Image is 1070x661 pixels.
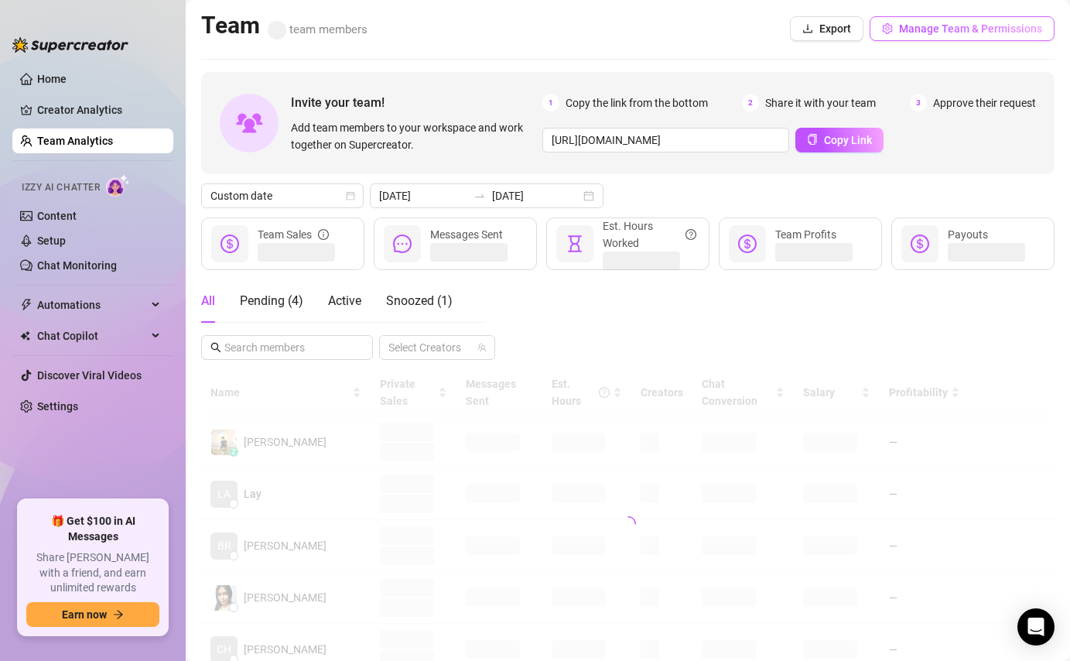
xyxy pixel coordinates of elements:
div: Open Intercom Messenger [1017,608,1055,646]
span: team members [268,22,367,36]
span: Messages Sent [430,228,503,241]
span: Team Profits [775,228,836,241]
a: Chat Monitoring [37,259,117,272]
span: dollar-circle [738,235,757,253]
span: Chat Copilot [37,324,147,348]
span: 1 [542,94,559,111]
div: Est. Hours Worked [603,217,696,252]
span: calendar [346,191,355,200]
button: Copy Link [795,128,884,152]
span: Payouts [948,228,988,241]
span: Active [328,293,361,308]
span: Add team members to your workspace and work together on Supercreator. [291,119,536,153]
span: Manage Team & Permissions [899,22,1042,35]
span: team [477,343,487,352]
span: dollar-circle [220,235,239,253]
span: loading [620,516,636,532]
img: logo-BBDzfeDw.svg [12,37,128,53]
a: Creator Analytics [37,98,161,122]
span: 🎁 Get $100 in AI Messages [26,514,159,544]
input: Start date [379,187,467,204]
span: copy [807,134,818,145]
a: Setup [37,235,66,247]
a: Home [37,73,67,85]
button: Manage Team & Permissions [870,16,1055,41]
a: Settings [37,400,78,413]
img: Chat Copilot [20,330,30,341]
span: Izzy AI Chatter [22,180,100,195]
span: dollar-circle [911,235,929,253]
h2: Team [201,11,367,40]
img: AI Chatter [106,174,130,197]
span: Invite your team! [291,93,542,112]
span: Copy Link [824,134,872,146]
input: Search members [224,339,351,356]
button: Export [790,16,863,41]
span: arrow-right [113,609,124,620]
span: to [473,190,486,202]
span: setting [882,23,893,34]
span: Share [PERSON_NAME] with a friend, and earn unlimited rewards [26,550,159,596]
span: search [210,342,221,353]
span: Copy the link from the bottom [566,94,708,111]
span: thunderbolt [20,299,32,311]
input: End date [492,187,580,204]
div: Team Sales [258,226,329,243]
span: message [393,235,412,253]
span: swap-right [473,190,486,202]
span: hourglass [566,235,584,253]
a: Discover Viral Videos [37,369,142,382]
span: question-circle [685,217,696,252]
span: Automations [37,293,147,317]
div: All [201,292,215,310]
span: Snoozed ( 1 ) [386,293,453,308]
a: Content [37,210,77,222]
span: 2 [742,94,759,111]
span: Earn now [62,608,107,621]
span: Custom date [210,184,354,207]
span: Share it with your team [765,94,876,111]
div: Pending ( 4 ) [240,292,303,310]
a: Team Analytics [37,135,113,147]
span: Approve their request [933,94,1036,111]
span: 3 [910,94,927,111]
span: info-circle [318,226,329,243]
span: download [802,23,813,34]
button: Earn nowarrow-right [26,602,159,627]
span: Export [819,22,851,35]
